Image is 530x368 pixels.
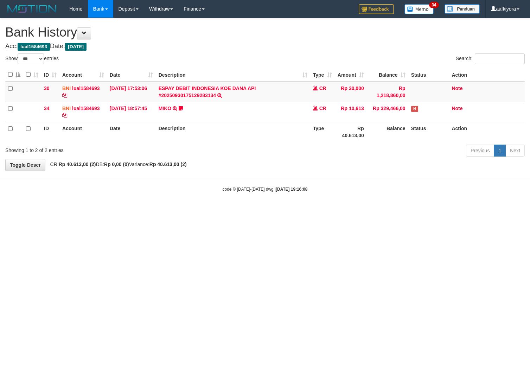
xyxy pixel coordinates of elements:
a: lual1584693 [72,106,100,111]
span: CR [319,106,326,111]
td: [DATE] 17:53:06 [107,82,156,102]
a: ESPAY DEBIT INDONESIA KOE DANA API #20250930175129283134 [159,85,256,98]
a: Note [452,106,462,111]
th: Action [449,68,525,82]
td: Rp 329,466,00 [367,102,408,122]
strong: Rp 0,00 (0) [104,161,129,167]
span: CR [319,85,326,91]
h1: Bank History [5,25,525,39]
td: Rp 10,613 [335,102,367,122]
a: Toggle Descr [5,159,45,171]
input: Search: [475,53,525,64]
th: Status [408,68,449,82]
span: 34 [44,106,50,111]
th: Date [107,122,156,142]
th: Description: activate to sort column ascending [156,68,310,82]
img: panduan.png [445,4,480,14]
label: Search: [456,53,525,64]
th: ID: activate to sort column ascending [41,68,59,82]
span: BNI [62,85,71,91]
a: Previous [466,145,494,157]
a: 1 [494,145,506,157]
th: Date: activate to sort column ascending [107,68,156,82]
a: Next [505,145,525,157]
a: Copy lual1584693 to clipboard [62,93,67,98]
th: Status [408,122,449,142]
span: BNI [62,106,71,111]
th: Type: activate to sort column ascending [310,68,335,82]
th: Account: activate to sort column ascending [59,68,107,82]
strong: Rp 40.613,00 (2) [59,161,96,167]
th: Balance [367,122,408,142]
span: CR: DB: Variance: [47,161,187,167]
img: Feedback.jpg [359,4,394,14]
div: Showing 1 to 2 of 2 entries [5,144,216,154]
a: MIKO [159,106,172,111]
th: Account [59,122,107,142]
span: 30 [44,85,50,91]
th: Balance: activate to sort column ascending [367,68,408,82]
img: MOTION_logo.png [5,4,59,14]
a: Copy lual1584693 to clipboard [62,113,67,118]
strong: [DATE] 19:16:08 [276,187,307,192]
span: Has Note [411,106,418,112]
span: [DATE] [65,43,87,51]
th: : activate to sort column descending [5,68,23,82]
td: Rp 1,218,860,00 [367,82,408,102]
th: Description [156,122,310,142]
th: Type [310,122,335,142]
img: Button%20Memo.svg [404,4,434,14]
td: Rp 30,000 [335,82,367,102]
th: Amount: activate to sort column ascending [335,68,367,82]
h4: Acc: Date: [5,43,525,50]
th: : activate to sort column ascending [23,68,41,82]
a: Note [452,85,462,91]
strong: Rp 40.613,00 (2) [149,161,187,167]
label: Show entries [5,53,59,64]
a: lual1584693 [72,85,100,91]
small: code © [DATE]-[DATE] dwg | [223,187,308,192]
span: lual1584693 [18,43,50,51]
th: Action [449,122,525,142]
th: Rp 40.613,00 [335,122,367,142]
th: ID [41,122,59,142]
select: Showentries [18,53,44,64]
span: 34 [429,2,439,8]
td: [DATE] 18:57:45 [107,102,156,122]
